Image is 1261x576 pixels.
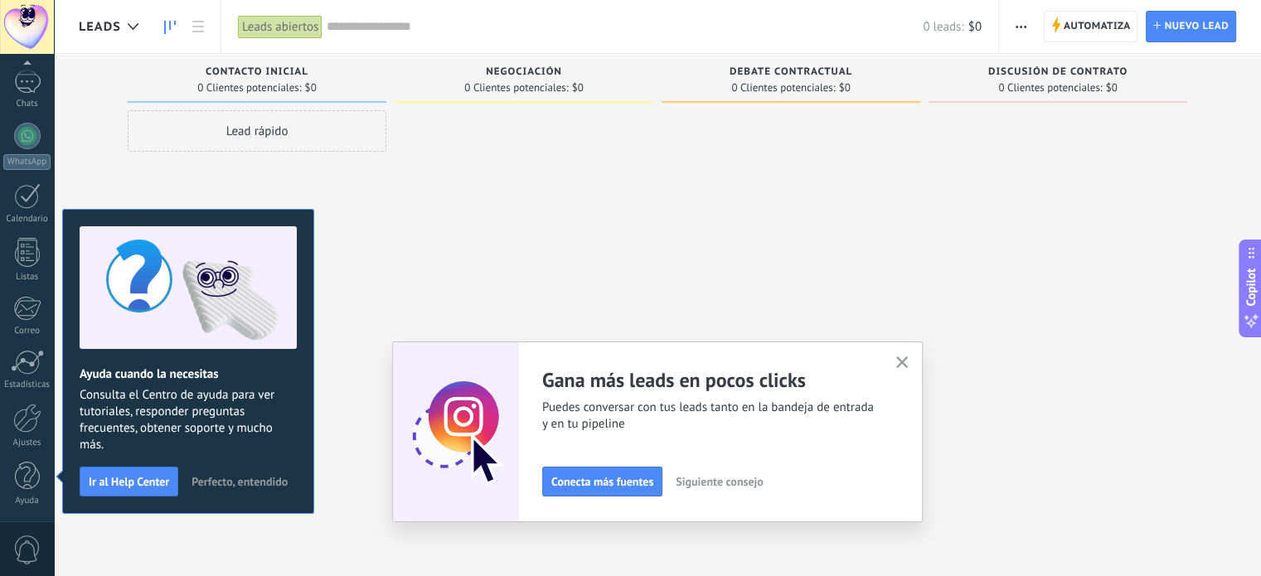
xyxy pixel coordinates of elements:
[670,66,912,80] div: Debate contractual
[1146,11,1236,42] a: Nuevo lead
[197,83,301,93] span: 0 Clientes potenciales:
[128,110,386,152] div: Lead rápido
[1044,11,1138,42] a: Automatiza
[1106,83,1118,93] span: $0
[3,214,51,225] div: Calendario
[79,19,121,35] span: Leads
[80,387,297,453] span: Consulta el Centro de ayuda para ver tutoriales, responder preguntas frecuentes, obtener soporte ...
[668,469,770,494] button: Siguiente consejo
[206,66,308,78] span: Contacto inicial
[305,83,317,93] span: $0
[89,476,169,487] span: Ir al Help Center
[839,83,851,93] span: $0
[3,272,51,283] div: Listas
[403,66,645,80] div: Negociación
[238,15,323,39] div: Leads abiertos
[3,154,51,170] div: WhatsApp
[184,11,212,43] a: Lista
[1243,268,1259,306] span: Copilot
[542,367,875,393] h2: Gana más leads en pocos clicks
[3,99,51,109] div: Chats
[3,380,51,390] div: Estadísticas
[542,399,875,433] span: Puedes conversar con tus leads tanto en la bandeja de entrada y en tu pipeline
[3,326,51,336] div: Correo
[923,19,963,35] span: 0 leads:
[551,476,653,487] span: Conecta más fuentes
[486,66,562,78] span: Negociación
[156,11,184,43] a: Leads
[998,83,1102,93] span: 0 Clientes potenciales:
[3,438,51,448] div: Ajustes
[572,83,584,93] span: $0
[968,19,982,35] span: $0
[136,66,378,80] div: Contacto inicial
[937,66,1179,80] div: Discusión de contrato
[731,83,835,93] span: 0 Clientes potenciales:
[3,496,51,506] div: Ayuda
[80,467,178,496] button: Ir al Help Center
[1064,12,1131,41] span: Automatiza
[988,66,1128,78] span: Discusión de contrato
[676,476,763,487] span: Siguiente consejo
[184,469,295,494] button: Perfecto, entendido
[464,83,568,93] span: 0 Clientes potenciales:
[80,366,297,382] h2: Ayuda cuando la necesitas
[1009,11,1033,42] button: Más
[542,467,662,496] button: Conecta más fuentes
[192,476,288,487] span: Perfecto, entendido
[730,66,852,78] span: Debate contractual
[1164,12,1229,41] span: Nuevo lead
